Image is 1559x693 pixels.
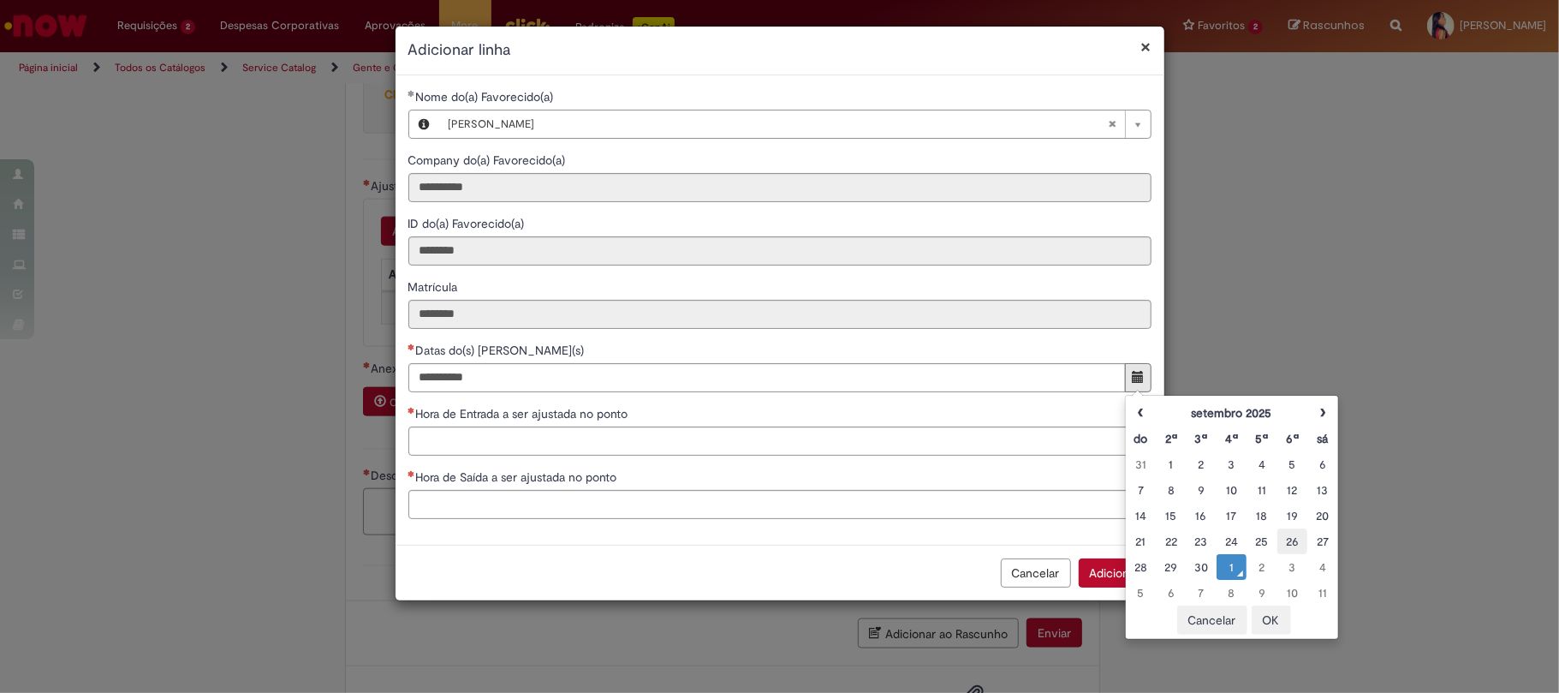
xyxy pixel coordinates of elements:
[408,300,1151,329] input: Matrícula
[1312,559,1333,576] div: 04 November 2025 Tuesday
[1191,533,1212,550] div: 23 October 2025 Thursday
[416,89,557,105] span: Necessários - Nome do(a) Favorecido(a)
[408,90,416,97] span: Obrigatório Preenchido
[1312,533,1333,550] div: 27 October 2025 Monday
[1221,533,1242,550] div: 24 October 2025 Friday
[1251,559,1272,576] div: 02 November 2025 Sunday
[1251,533,1272,550] div: 25 October 2025 Saturday
[1282,559,1303,576] div: 03 November 2025 Monday
[449,111,1108,138] span: [PERSON_NAME]
[1251,481,1272,499] div: 11 October 2025 Saturday
[1282,456,1303,473] div: 05 October 2025 Sunday
[1160,559,1181,576] div: 29 October 2025 Wednesday
[1312,481,1333,499] div: 13 October 2025 Monday
[1221,456,1242,473] div: 03 October 2025 Friday
[1277,426,1307,451] th: Sexta-feira
[1130,559,1151,576] div: 28 October 2025 Tuesday
[416,343,588,358] span: Datas do(s) [PERSON_NAME](s)
[1125,363,1151,392] button: Mostrar calendário para Datas do(s) Ajuste(s)
[1079,559,1151,588] button: Adicionar
[1282,584,1303,601] div: 10 November 2025 Monday
[408,236,1151,266] input: ID do(a) Favorecido(a)
[1125,395,1339,640] div: Escolher data
[1130,481,1151,499] div: 07 October 2025 Tuesday
[1191,481,1212,499] div: 09 October 2025 Thursday
[1252,606,1291,635] button: OK
[1312,584,1333,601] div: 11 November 2025 Tuesday
[1099,111,1125,138] abbr: Limpar campo Nome do(a) Favorecido(a)
[1187,426,1217,451] th: Terça-feira
[1251,584,1272,601] div: 09 November 2025 Sunday
[408,427,1151,456] input: Hora de Entrada a ser ajustada no ponto
[1191,559,1212,576] div: 30 October 2025 Thursday
[1160,533,1181,550] div: 22 October 2025 Wednesday
[1312,507,1333,524] div: 20 October 2025 Monday
[1247,426,1276,451] th: Quinta-feira
[1312,456,1333,473] div: 06 October 2025 Monday
[1282,533,1303,550] div: 26 October 2025 Sunday
[1156,400,1307,426] th: setembro 2025. Alternar mês
[416,406,632,421] span: Hora de Entrada a ser ajustada no ponto
[1191,507,1212,524] div: 16 October 2025 Thursday
[1141,38,1151,56] button: Fechar modal
[1130,533,1151,550] div: 21 October 2025 Tuesday
[408,39,1151,62] h2: Adicionar linha
[1126,426,1156,451] th: Domingo
[1251,507,1272,524] div: 18 October 2025 Saturday
[1191,584,1212,601] div: 07 November 2025 Friday
[1126,400,1156,426] th: Mês anterior
[1160,507,1181,524] div: 15 October 2025 Wednesday
[1221,481,1242,499] div: 10 October 2025 Friday
[1307,426,1337,451] th: Sábado
[1251,456,1272,473] div: 04 October 2025 Saturday
[1130,584,1151,601] div: 05 November 2025 Wednesday
[1221,584,1242,601] div: 08 November 2025 Saturday
[1160,456,1181,473] div: 01 October 2025 Wednesday
[1160,481,1181,499] div: 08 October 2025 Wednesday
[408,152,569,168] span: Somente leitura - Company do(a) Favorecido(a)
[1130,456,1151,473] div: 01 October 2025 Wednesday
[1001,559,1071,588] button: Cancelar
[408,470,416,477] span: Necessários
[408,279,461,295] span: Somente leitura - Matrícula
[1221,507,1242,524] div: 17 October 2025 Friday
[416,469,621,485] span: Hora de Saída a ser ajustada no ponto
[408,407,416,414] span: Necessários
[408,490,1151,519] input: Hora de Saída a ser ajustada no ponto
[1221,559,1242,576] div: 01 November 2025 Saturday
[408,363,1126,392] input: Datas do(s) Ajuste(s)
[1156,426,1186,451] th: Segunda-feira
[1307,400,1337,426] th: Próximo mês
[1217,426,1247,451] th: Quarta-feira
[1130,507,1151,524] div: 14 October 2025 Tuesday
[440,111,1151,138] a: [PERSON_NAME]Limpar campo Nome do(a) Favorecido(a)
[409,111,440,138] button: Nome do(a) Favorecido(a), Visualizar este registro Felipe Ferreira Silva
[1160,584,1181,601] div: 06 November 2025 Thursday
[408,344,416,350] span: Necessários
[408,173,1151,202] input: Company do(a) Favorecido(a)
[1282,507,1303,524] div: 19 October 2025 Sunday
[1177,606,1247,635] button: Cancelar
[1191,456,1212,473] div: 02 October 2025 Thursday
[408,216,528,231] span: Somente leitura - ID do(a) Favorecido(a)
[1282,481,1303,499] div: 12 October 2025 Sunday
